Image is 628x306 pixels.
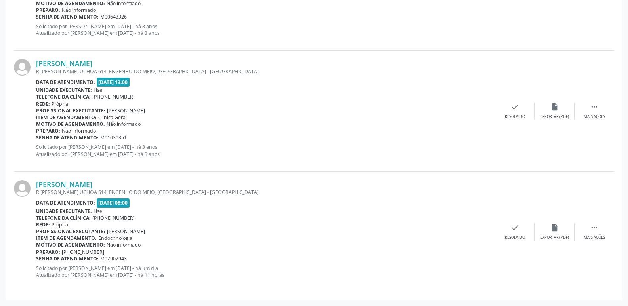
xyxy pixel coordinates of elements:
[590,223,599,232] i: 
[36,101,50,107] b: Rede:
[584,235,605,240] div: Mais ações
[62,127,96,134] span: Não informado
[36,221,50,228] b: Rede:
[92,93,135,100] span: [PHONE_NUMBER]
[36,121,105,127] b: Motivo de agendamento:
[36,208,92,215] b: Unidade executante:
[36,255,99,262] b: Senha de atendimento:
[62,249,104,255] span: [PHONE_NUMBER]
[98,114,127,121] span: Clinica Geral
[36,79,95,86] b: Data de atendimento:
[36,249,60,255] b: Preparo:
[100,255,127,262] span: M02902943
[36,144,495,157] p: Solicitado por [PERSON_NAME] em [DATE] - há 3 anos Atualizado por [PERSON_NAME] em [DATE] - há 3 ...
[36,134,99,141] b: Senha de atendimento:
[36,235,97,241] b: Item de agendamento:
[36,59,92,68] a: [PERSON_NAME]
[584,114,605,120] div: Mais ações
[36,68,495,75] div: R [PERSON_NAME] UCHOA 614, ENGENHO DO MEIO, [GEOGRAPHIC_DATA] - [GEOGRAPHIC_DATA]
[36,107,105,114] b: Profissional executante:
[94,87,102,93] span: Hse
[97,198,130,207] span: [DATE] 08:00
[98,235,132,241] span: Endocrinologia
[36,127,60,134] b: Preparo:
[36,180,92,189] a: [PERSON_NAME]
[36,7,60,13] b: Preparo:
[107,228,145,235] span: [PERSON_NAME]
[107,121,141,127] span: Não informado
[590,103,599,111] i: 
[36,13,99,20] b: Senha de atendimento:
[100,13,127,20] span: M00643326
[92,215,135,221] span: [PHONE_NUMBER]
[52,221,68,228] span: Própria
[511,103,519,111] i: check
[36,189,495,196] div: R [PERSON_NAME] UCHOA 614, ENGENHO DO MEIO, [GEOGRAPHIC_DATA] - [GEOGRAPHIC_DATA]
[36,241,105,248] b: Motivo de agendamento:
[36,215,91,221] b: Telefone da clínica:
[100,134,127,141] span: M01030351
[36,265,495,278] p: Solicitado por [PERSON_NAME] em [DATE] - há um dia Atualizado por [PERSON_NAME] em [DATE] - há 11...
[550,103,559,111] i: insert_drive_file
[511,223,519,232] i: check
[52,101,68,107] span: Própria
[36,87,92,93] b: Unidade executante:
[540,235,569,240] div: Exportar (PDF)
[36,93,91,100] b: Telefone da clínica:
[14,180,31,197] img: img
[550,223,559,232] i: insert_drive_file
[36,23,495,36] p: Solicitado por [PERSON_NAME] em [DATE] - há 3 anos Atualizado por [PERSON_NAME] em [DATE] - há 3 ...
[505,235,525,240] div: Resolvido
[14,59,31,76] img: img
[36,228,105,235] b: Profissional executante:
[62,7,96,13] span: Não informado
[107,241,141,248] span: Não informado
[36,114,97,121] b: Item de agendamento:
[36,200,95,206] b: Data de atendimento:
[505,114,525,120] div: Resolvido
[540,114,569,120] div: Exportar (PDF)
[94,208,102,215] span: Hse
[107,107,145,114] span: [PERSON_NAME]
[97,78,130,87] span: [DATE] 13:00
